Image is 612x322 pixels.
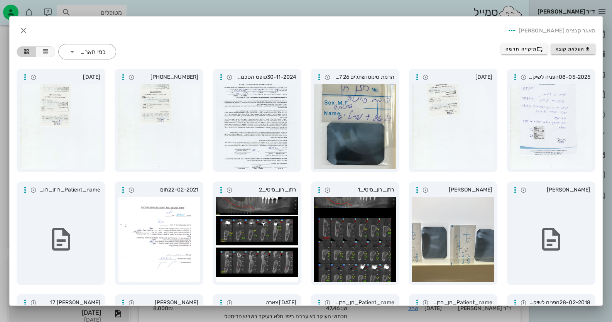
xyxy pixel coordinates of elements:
[137,73,198,81] span: [PHONE_NUMBER]
[39,298,100,307] span: [PERSON_NAME] 17
[235,186,296,194] span: רוזן_רון_סיטי_2
[39,186,100,194] span: Patient_name_רוזן_רון_51684918_-_Birthdate_יום ד,_30_דצמ_[DEMOGRAPHIC_DATA]_-_Document_code_0.120...
[529,298,590,307] span: 28-02-2018הפניה לשיקום שתל
[58,44,116,59] div: לפי תאריך
[235,73,296,81] span: 30-11-2024טופס הסכמה להרמת סינוס+שתלים
[333,186,394,194] span: רוזן_רון_סיטי_1
[431,298,492,307] span: Patient_name_חן_חזן_051684918_-_Birthdate_יום ד,_30_דצמ_[DEMOGRAPHIC_DATA]_-_Document_code_02
[79,49,105,56] div: לפי תאריך
[39,73,100,81] span: [DATE]
[333,73,394,81] span: הרמת סינוס ושתלים 26 27- [DATE]
[551,44,595,54] button: העלאת קובץ
[529,186,590,194] span: [PERSON_NAME]
[137,298,198,307] span: [PERSON_NAME]
[235,298,296,307] span: [DATE] צארט
[556,46,591,52] span: העלאת קובץ
[431,186,492,194] span: [PERSON_NAME]
[505,46,543,52] span: תיקייה חדשה
[333,298,394,307] span: Patient_name_חן_חזן_051684918_-_Birthdate_יום ד,_30_דצמ_[DEMOGRAPHIC_DATA]_-_Document_code_0
[137,186,198,194] span: 22-02-2021חום
[431,73,492,81] span: [DATE]
[529,73,590,81] span: 08-05-2025הפניה לשיקום שתלים
[501,44,548,54] button: תיקייה חדשה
